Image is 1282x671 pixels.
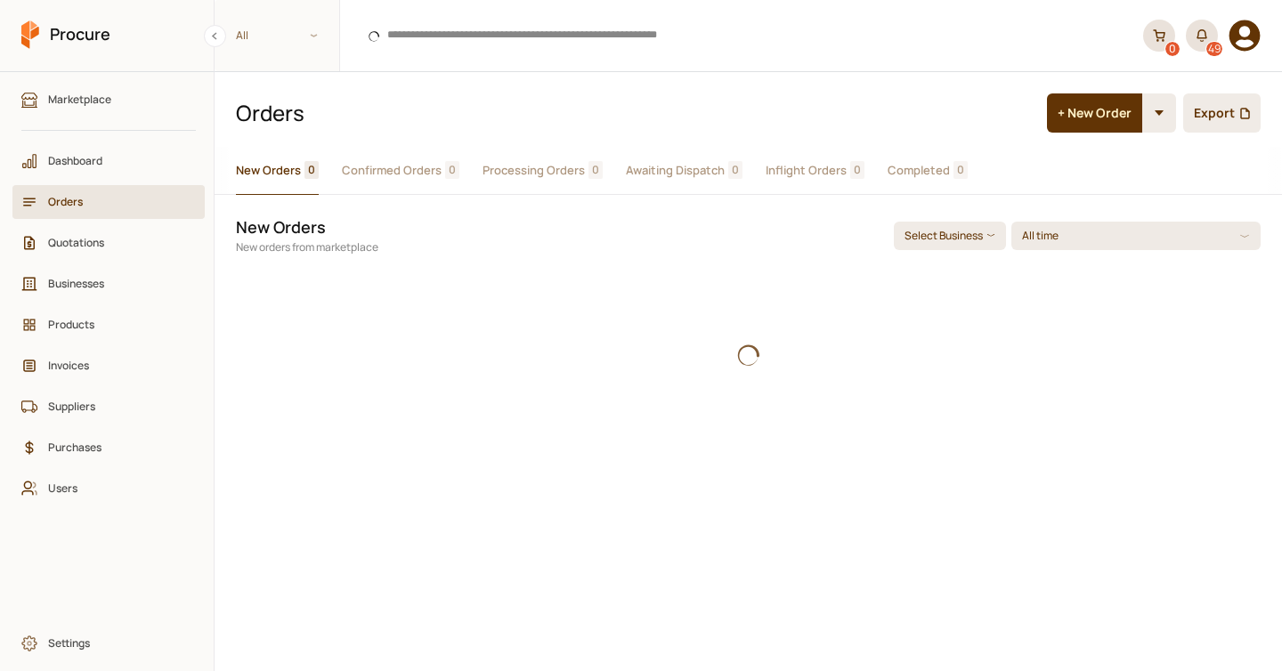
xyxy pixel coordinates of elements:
[342,161,442,180] span: Confirmed Orders
[12,627,205,660] a: Settings
[1143,20,1175,52] a: 0
[728,161,742,179] span: 0
[766,161,847,180] span: Inflight Orders
[48,357,182,374] span: Invoices
[12,83,205,117] a: Marketplace
[48,316,182,333] span: Products
[12,390,205,424] a: Suppliers
[1047,93,1142,133] button: + New Order
[236,238,880,255] p: New orders from marketplace
[351,13,1132,58] input: Products, Businesses, Users, Suppliers, Orders, and Purchases
[1165,42,1180,56] div: 0
[304,161,319,179] span: 0
[12,431,205,465] a: Purchases
[588,161,603,179] span: 0
[236,216,326,238] h2: New Orders
[48,234,182,251] span: Quotations
[215,20,339,50] span: All
[48,91,182,108] span: Marketplace
[12,226,205,260] a: Quotations
[12,144,205,178] a: Dashboard
[888,161,950,180] span: Completed
[236,98,1033,128] h1: Orders
[626,161,725,180] span: Awaiting Dispatch
[12,472,205,505] a: Users
[48,275,182,292] span: Businesses
[48,193,182,210] span: Orders
[48,439,182,456] span: Purchases
[1186,20,1218,52] button: 49
[12,267,205,301] a: Businesses
[50,23,110,45] span: Procure
[236,27,248,44] span: All
[236,161,301,180] span: New Orders
[894,222,1006,250] button: Select Business
[21,20,110,51] a: Procure
[12,185,205,219] a: Orders
[445,161,459,179] span: 0
[48,398,182,415] span: Suppliers
[48,480,182,497] span: Users
[1183,93,1261,133] button: Export
[1206,42,1222,56] div: 49
[1022,227,1062,244] p: All time
[48,152,182,169] span: Dashboard
[483,161,585,180] span: Processing Orders
[12,308,205,342] a: Products
[12,349,205,383] a: Invoices
[1011,222,1261,250] button: All time
[953,161,968,179] span: 0
[48,635,182,651] span: Settings
[850,161,864,179] span: 0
